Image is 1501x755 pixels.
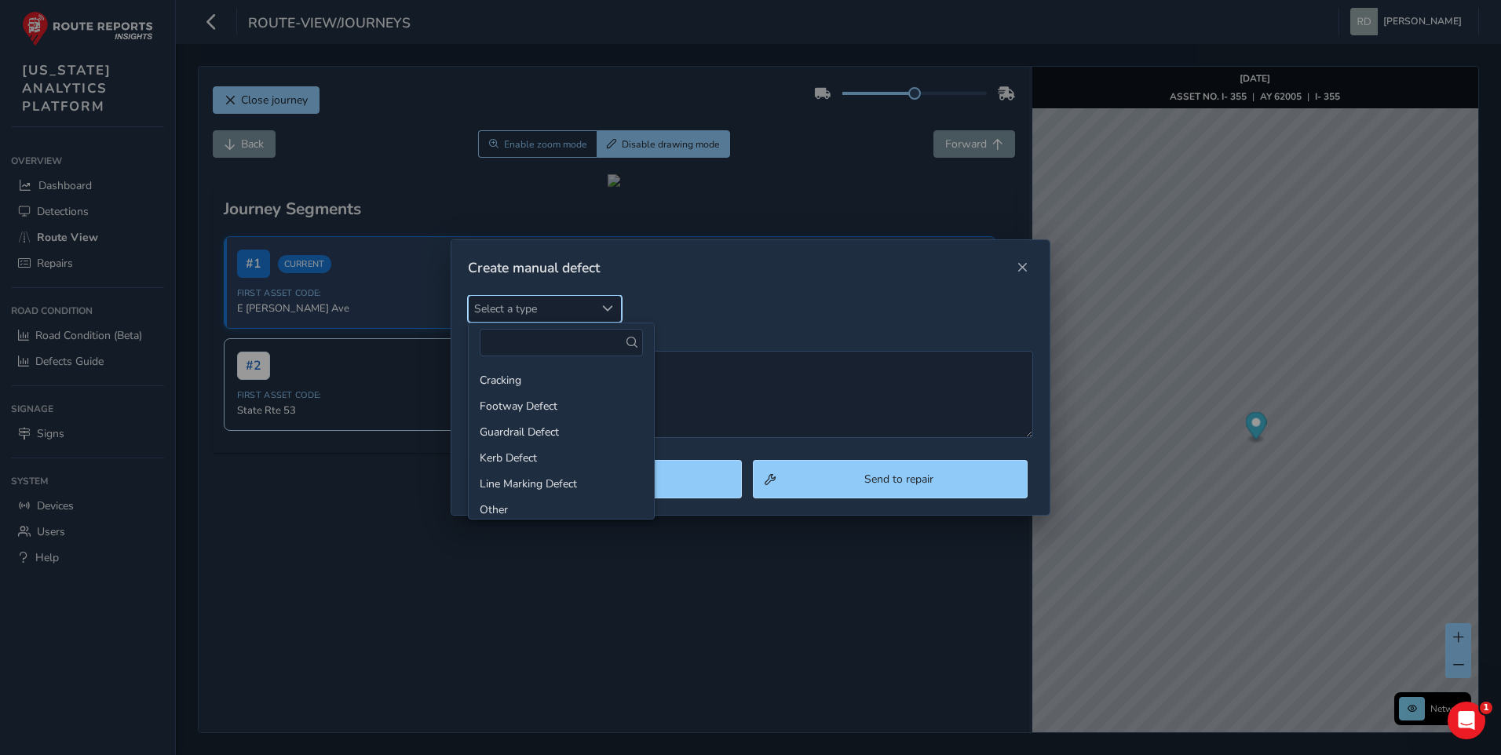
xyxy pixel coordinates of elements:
li: Other [469,497,654,523]
span: 1 [1480,702,1492,714]
label: Other comments [468,334,1034,348]
span: Send to repair [781,472,1016,487]
div: Create manual defect [468,258,1012,277]
button: Send to repair [753,460,1028,498]
li: Line Marking Defect [469,471,654,497]
button: Close [1011,257,1033,279]
li: Kerb Defect [469,445,654,471]
li: Cracking [469,367,654,393]
div: Select a type [595,296,621,322]
span: Select a type [469,296,595,322]
li: Guardrail Defect [469,419,654,445]
iframe: Intercom live chat [1448,702,1485,739]
li: Footway Defect [469,393,654,419]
